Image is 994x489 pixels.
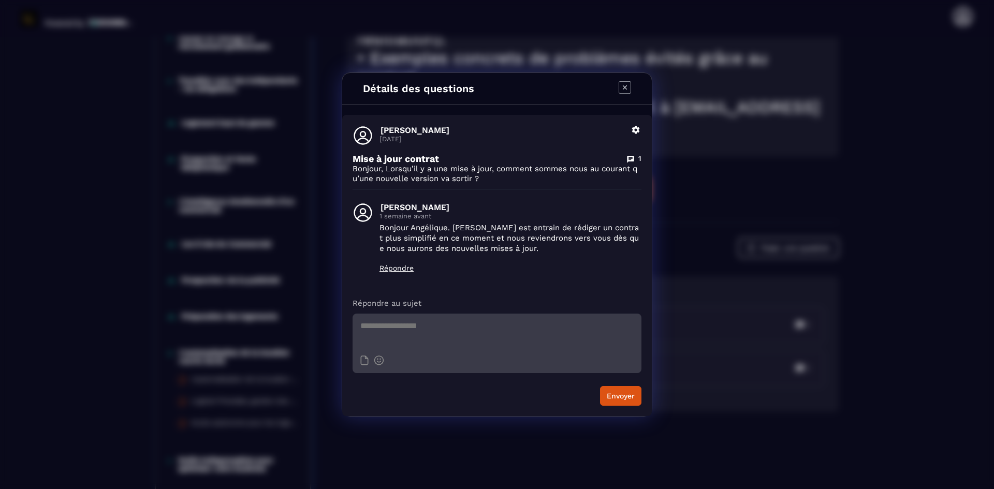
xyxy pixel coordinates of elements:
h4: Détails des questions [363,82,474,95]
p: Bonjour, Lorsqu’il y a une mise à jour, comment sommes nous au courant qu’une nouvelle version va... [353,164,641,184]
p: Bonjour Angélique. [PERSON_NAME] est entrain de rédiger un contrat plus simplifié en ce moment et... [379,223,641,254]
p: [PERSON_NAME] [381,125,625,135]
p: Mise à jour contrat [353,153,439,164]
p: Répondre [379,264,641,272]
p: [PERSON_NAME] [381,202,641,212]
p: 1 [638,154,641,164]
p: Répondre au sujet [353,298,641,308]
button: Envoyer [600,386,641,406]
p: [DATE] [379,135,625,143]
p: 1 semaine avant [379,212,641,220]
